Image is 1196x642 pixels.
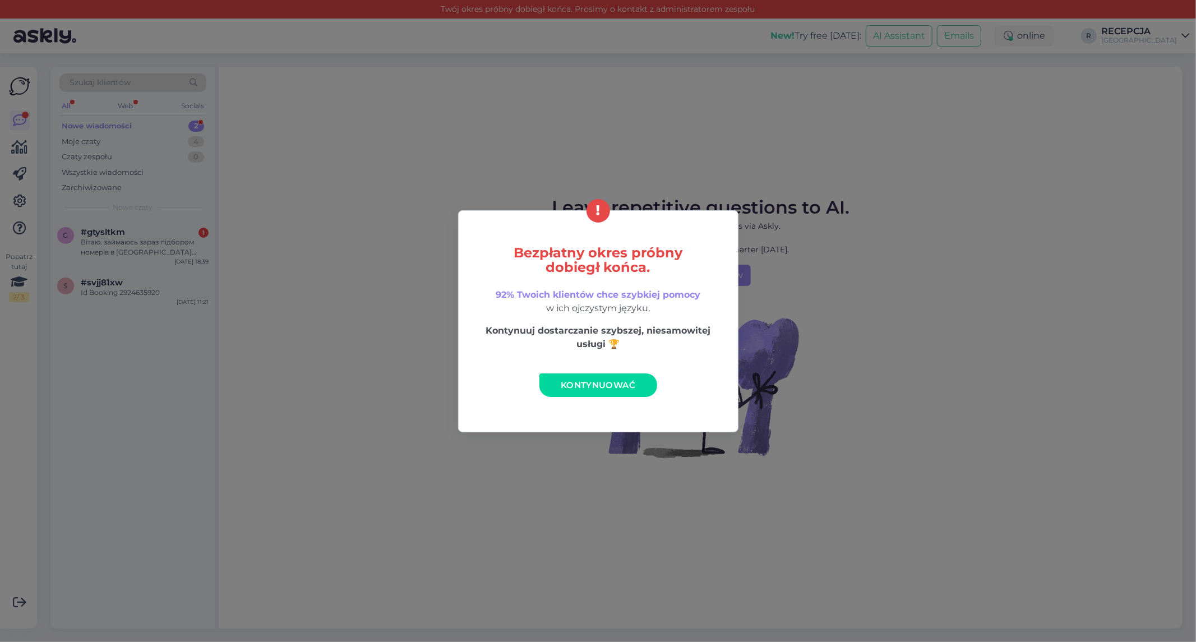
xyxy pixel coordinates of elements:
a: Kontynuować [539,373,657,397]
p: w ich ojczystym języku. [482,288,714,315]
h5: Bezpłatny okres próbny dobiegł końca. [482,246,714,275]
span: 92% Twoich klientów chce szybkiej pomocy [496,289,700,300]
p: Kontynuuj dostarczanie szybszej, niesamowitej usługi 🏆 [482,324,714,351]
span: Kontynuować [561,380,635,390]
